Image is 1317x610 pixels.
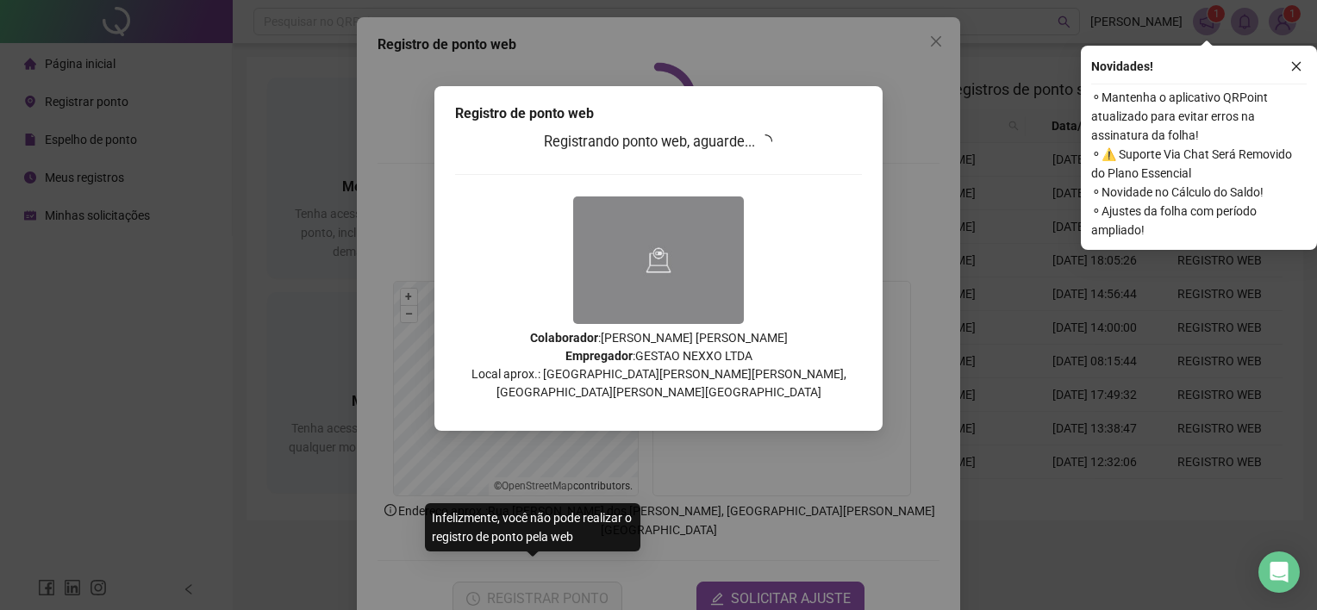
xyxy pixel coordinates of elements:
[573,196,744,324] img: Z
[455,329,862,401] p: : [PERSON_NAME] [PERSON_NAME] : GESTAO NEXXO LTDA Local aprox.: [GEOGRAPHIC_DATA][PERSON_NAME][PE...
[1091,183,1307,202] span: ⚬ Novidade no Cálculo do Saldo!
[530,331,598,345] strong: Colaborador
[1290,60,1302,72] span: close
[455,131,862,153] h3: Registrando ponto web, aguarde...
[1091,88,1307,145] span: ⚬ Mantenha o aplicativo QRPoint atualizado para evitar erros na assinatura da folha!
[1091,57,1153,76] span: Novidades !
[1091,145,1307,183] span: ⚬ ⚠️ Suporte Via Chat Será Removido do Plano Essencial
[758,134,772,148] span: loading
[455,103,862,124] div: Registro de ponto web
[1258,551,1300,593] div: Open Intercom Messenger
[425,503,640,551] div: Infelizmente, você não pode realizar o registro de ponto pela web
[565,349,633,363] strong: Empregador
[1091,202,1307,240] span: ⚬ Ajustes da folha com período ampliado!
